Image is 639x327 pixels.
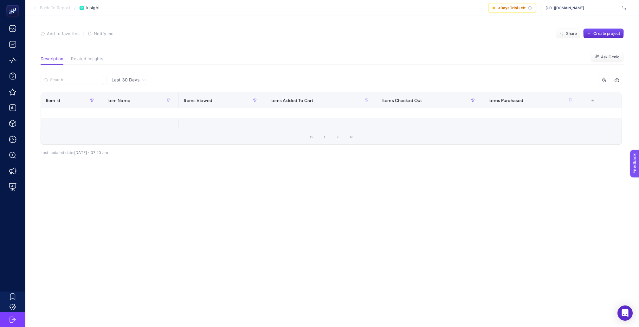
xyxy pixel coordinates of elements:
button: Create project [583,29,624,39]
span: Notify me [94,31,113,36]
button: Share [556,29,581,39]
span: Last 30 Days [112,77,139,83]
span: Item Id [46,98,60,103]
span: Items Viewed [184,98,212,103]
div: 6 items selected [586,98,591,112]
span: Share [566,31,577,36]
button: Notify me [87,31,113,36]
span: Item Name [107,98,130,103]
div: Last 30 Days [41,85,622,155]
span: Items Added To Cart [270,98,313,103]
span: Feedback [4,2,24,7]
span: / [74,5,76,10]
button: Add to favorites [41,31,80,36]
span: [DATE]・07:20 am [74,150,108,155]
span: Insight [86,5,100,10]
div: Open Intercom Messenger [617,305,633,321]
span: Ask Genie [601,54,619,60]
span: [URL][DOMAIN_NAME] [545,5,620,10]
button: Description [41,56,63,65]
span: Create project [593,31,620,36]
img: svg%3e [622,5,626,11]
button: Related Insights [71,56,103,65]
span: Add to favorites [47,31,80,36]
span: Last updated date: [41,150,74,155]
span: Related Insights [71,56,103,61]
div: + [587,98,599,103]
span: Items Checked Out [382,98,422,103]
span: Description [41,56,63,61]
span: Items Purchased [488,98,523,103]
span: Back To Report [40,5,70,10]
span: 9 Days Trial Left [498,5,526,10]
input: Search [50,78,100,82]
button: Ask Genie [591,52,624,62]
